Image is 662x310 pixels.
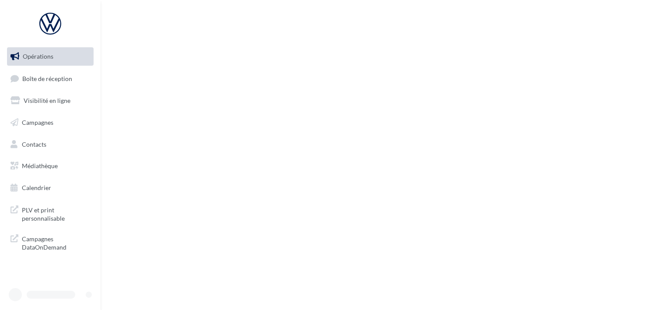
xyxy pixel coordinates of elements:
[23,53,53,60] span: Opérations
[5,179,95,197] a: Calendrier
[5,47,95,66] a: Opérations
[22,184,51,191] span: Calendrier
[22,233,90,252] span: Campagnes DataOnDemand
[22,74,72,82] span: Boîte de réception
[5,113,95,132] a: Campagnes
[22,119,53,126] span: Campagnes
[22,140,46,148] span: Contacts
[24,97,70,104] span: Visibilité en ligne
[5,201,95,226] a: PLV et print personnalisable
[22,204,90,223] span: PLV et print personnalisable
[5,229,95,255] a: Campagnes DataOnDemand
[5,92,95,110] a: Visibilité en ligne
[5,69,95,88] a: Boîte de réception
[5,157,95,175] a: Médiathèque
[22,162,58,169] span: Médiathèque
[5,135,95,154] a: Contacts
